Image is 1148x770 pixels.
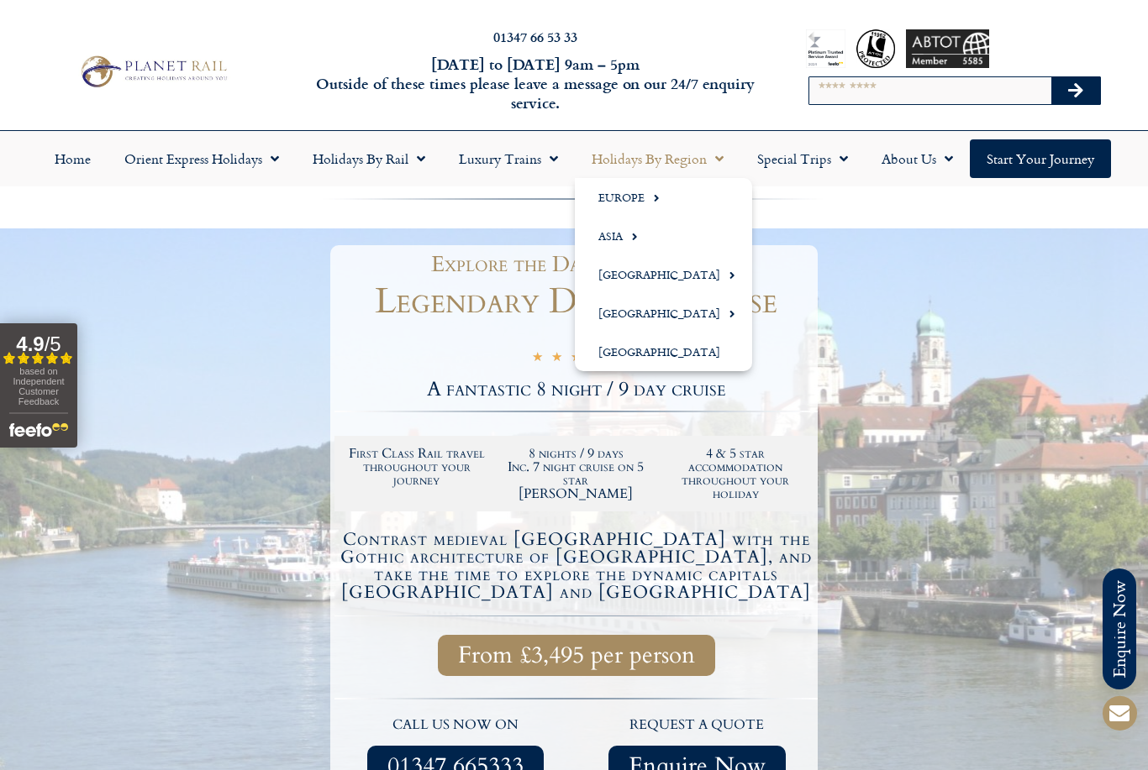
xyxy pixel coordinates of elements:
a: [GEOGRAPHIC_DATA] [575,333,752,371]
h2: 4 & 5 star accommodation throughout your holiday [664,447,807,500]
h2: A fantastic 8 night / 9 day cruise [334,380,818,400]
h4: Contrast medieval [GEOGRAPHIC_DATA] with the Gothic architecture of [GEOGRAPHIC_DATA], and take t... [337,531,815,601]
h2: 8 nights / 9 days Inc. 7 night cruise on 5 star [PERSON_NAME] [505,447,648,500]
a: [GEOGRAPHIC_DATA] [575,294,752,333]
h2: First Class Rail travel throughout your journey [345,447,488,487]
a: Holidays by Rail [296,139,442,178]
i: ★ [571,349,582,369]
a: Holidays by Region [575,139,740,178]
a: 01347 66 53 33 [493,27,577,46]
i: ★ [532,349,543,369]
a: Asia [575,217,752,255]
a: Luxury Trains [442,139,575,178]
nav: Menu [8,139,1140,178]
span: From £3,495 per person [458,645,695,666]
a: From £3,495 per person [438,635,715,676]
a: Europe [575,178,752,217]
h1: Explore the Danube in luxury [343,254,809,275]
a: Orient Express Holidays [108,139,296,178]
p: request a quote [585,715,810,736]
a: Home [38,139,108,178]
i: ★ [551,349,562,369]
h1: Legendary Danube Cruise [334,284,818,319]
h6: [DATE] to [DATE] 9am – 5pm Outside of these times please leave a message on our 24/7 enquiry serv... [310,55,761,113]
a: [GEOGRAPHIC_DATA] [575,255,752,294]
img: Planet Rail Train Holidays Logo [75,52,232,91]
a: About Us [865,139,970,178]
a: Start your Journey [970,139,1111,178]
button: Search [1051,77,1100,104]
p: call us now on [343,715,568,736]
a: Special Trips [740,139,865,178]
div: 5/5 [532,347,620,369]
